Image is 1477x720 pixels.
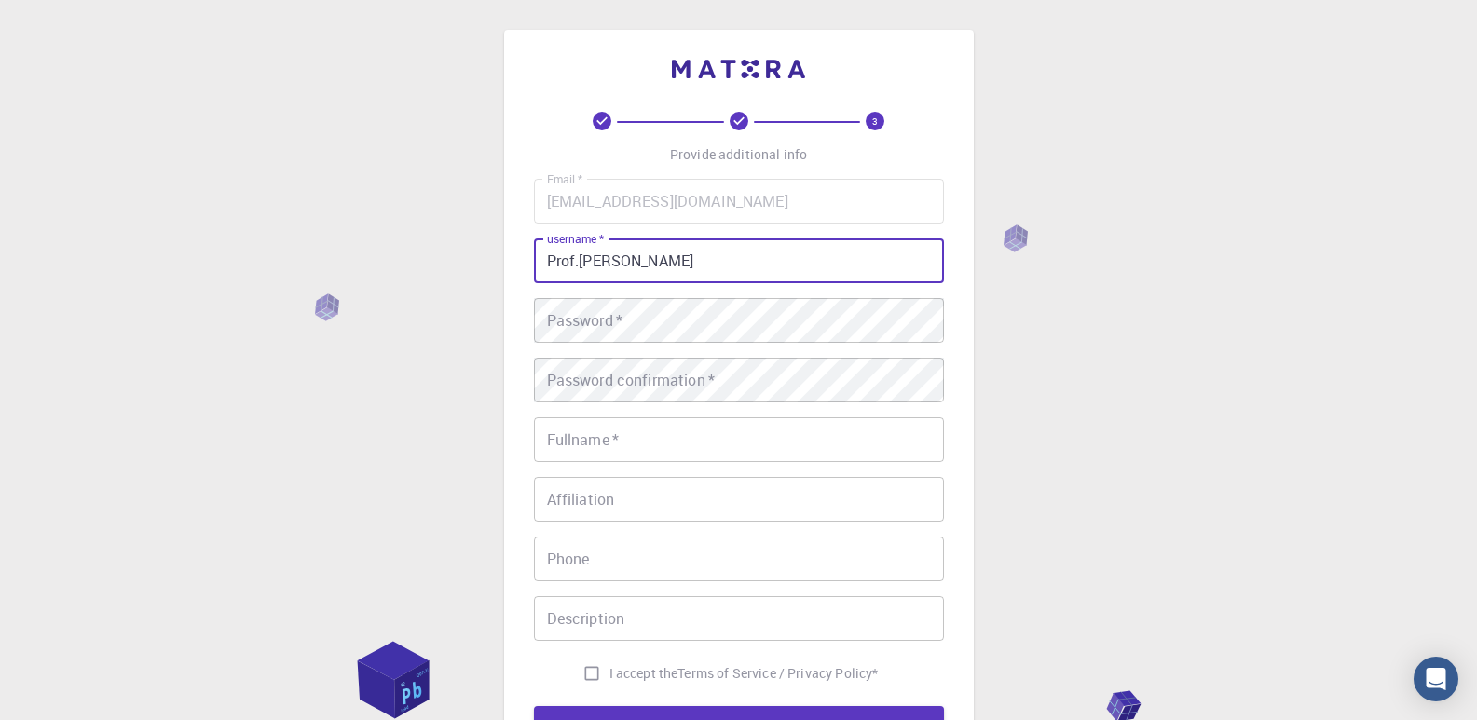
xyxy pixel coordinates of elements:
div: Open Intercom Messenger [1414,657,1458,701]
label: Email [547,171,582,187]
span: I accept the [609,664,678,683]
a: Terms of Service / Privacy Policy* [677,664,878,683]
text: 3 [872,115,878,128]
p: Provide additional info [670,145,807,164]
p: Terms of Service / Privacy Policy * [677,664,878,683]
label: username [547,231,604,247]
